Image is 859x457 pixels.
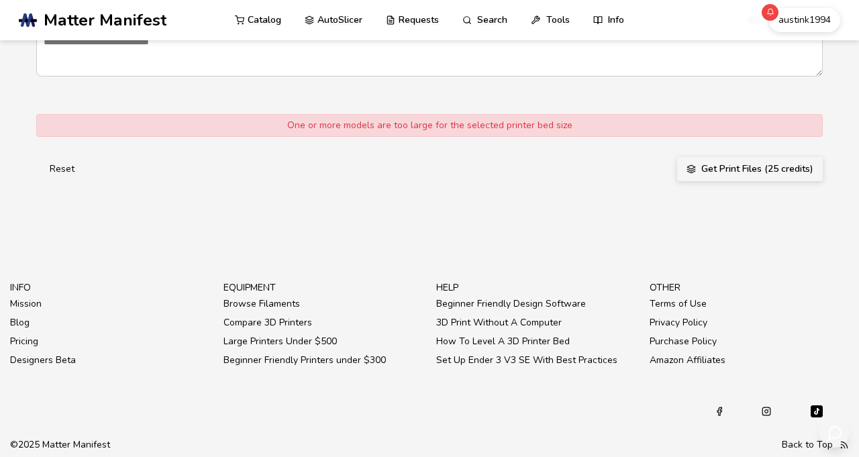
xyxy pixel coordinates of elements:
a: Privacy Policy [650,313,707,332]
a: Compare 3D Printers [223,313,312,332]
a: RSS Feed [840,440,849,450]
a: Purchase Policy [650,332,717,351]
p: other [650,281,850,295]
button: austink1994 [769,8,840,32]
a: Beginner Friendly Printers under $300 [223,351,386,370]
a: 3D Print Without A Computer [436,313,562,332]
p: help [436,281,636,295]
a: How To Level A 3D Printer Bed [436,332,570,351]
a: Large Printers Under $500 [223,332,337,351]
a: Blog [10,313,30,332]
textarea: Notes (optional) [37,30,822,75]
button: Get Print Files (25 credits) [677,157,823,181]
button: Reset [36,157,88,181]
a: Set Up Ender 3 V3 SE With Best Practices [436,351,617,370]
a: Pricing [10,332,38,351]
span: Matter Manifest [44,11,166,30]
a: Browse Filaments [223,295,300,313]
a: Terms of Use [650,295,707,313]
span: © 2025 Matter Manifest [10,440,110,450]
button: Send feedback via email [819,417,850,448]
p: info [10,281,210,295]
p: equipment [223,281,423,295]
div: One or more models are too large for the selected printer bed size [36,114,823,137]
a: Tiktok [809,403,825,419]
a: Designers Beta [10,351,76,370]
a: Beginner Friendly Design Software [436,295,586,313]
a: Amazon Affiliates [650,351,725,370]
a: Facebook [715,403,724,419]
a: Mission [10,295,42,313]
a: Instagram [762,403,771,419]
button: Back to Top [782,440,833,450]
